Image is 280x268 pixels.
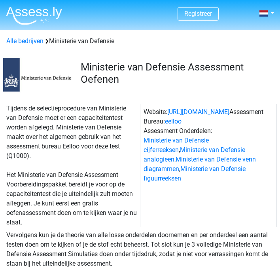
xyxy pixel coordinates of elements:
a: Ministerie van Defensie figuurreeksen [144,165,246,182]
a: Alle bedrijven [6,37,44,45]
a: Registreer [184,10,212,17]
a: Ministerie van Defensie venn diagrammen [144,156,256,173]
a: Ministerie van Defensie analogieen [144,146,245,163]
a: [URL][DOMAIN_NAME] [167,108,229,116]
h3: Ministerie van Defensie Assessment Oefenen [81,61,271,85]
a: eelloo [165,118,182,125]
div: Ministerie van Defensie [3,36,277,46]
img: Assessly [6,6,62,25]
div: Website: Assessment Bureau: Assessment Onderdelen: , , , [140,104,277,227]
a: Ministerie van Defensie cijferreeksen [144,137,209,154]
div: Tijdens de selectieprocedure van Ministerie van Defensie moet er een capaciteitentest worden afge... [3,104,140,227]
